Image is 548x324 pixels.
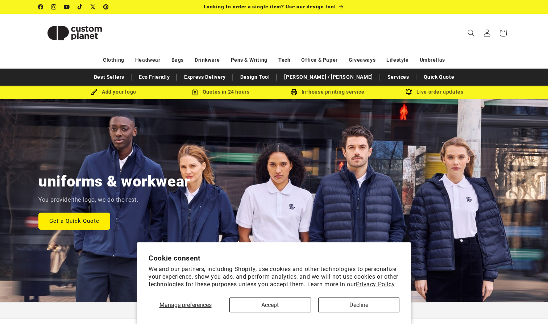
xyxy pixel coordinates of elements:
a: Get a Quick Quote [38,212,110,229]
a: Lifestyle [386,54,408,66]
a: Umbrellas [420,54,445,66]
iframe: Chat Widget [512,289,548,324]
a: Tech [278,54,290,66]
a: Pens & Writing [231,54,267,66]
a: Bags [171,54,184,66]
div: Quotes in 24 hours [167,87,274,97]
a: Headwear [135,54,161,66]
button: Accept [229,298,311,312]
a: Design Tool [237,71,274,83]
a: Quick Quote [420,71,458,83]
img: Brush Icon [91,89,97,95]
span: Manage preferences [159,302,212,308]
div: Live order updates [381,87,488,97]
a: Express Delivery [180,71,229,83]
a: Privacy Policy [356,281,395,288]
div: In-house printing service [274,87,381,97]
img: Custom Planet [38,17,111,49]
a: Services [384,71,413,83]
p: You provide the logo, we do the rest. [38,195,138,205]
h2: Cookie consent [149,254,399,262]
a: Office & Paper [301,54,337,66]
a: Giveaways [349,54,375,66]
img: Order Updates Icon [192,89,198,95]
span: Looking to order a single item? Use our design tool [204,4,336,9]
h2: uniforms & workwear [38,172,190,191]
a: [PERSON_NAME] / [PERSON_NAME] [281,71,376,83]
summary: Search [463,25,479,41]
img: Order updates [406,89,412,95]
img: In-house printing [291,89,297,95]
p: We and our partners, including Shopify, use cookies and other technologies to personalize your ex... [149,266,399,288]
a: Clothing [103,54,124,66]
a: Custom Planet [36,14,114,52]
a: Drinkware [195,54,220,66]
div: Add your logo [60,87,167,97]
button: Decline [318,298,400,312]
a: Best Sellers [90,71,128,83]
button: Manage preferences [149,298,222,312]
a: Eco Friendly [135,71,173,83]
